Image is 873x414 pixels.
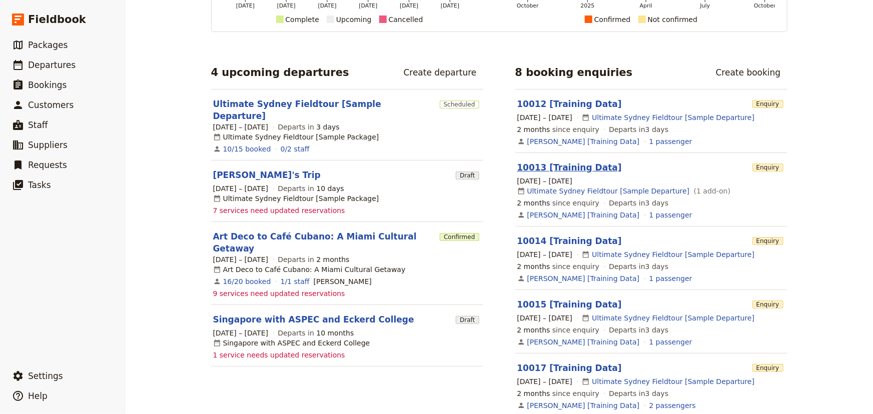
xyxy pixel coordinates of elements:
span: ( 1 add-on ) [691,186,730,196]
span: Departs in 3 days [609,325,668,335]
span: Departures [28,60,76,70]
tspan: [DATE] [400,2,418,9]
a: Create booking [709,64,787,81]
span: [DATE] – [DATE] [517,176,573,186]
h2: 4 upcoming departures [211,65,349,80]
a: [PERSON_NAME]'s Trip [213,169,321,181]
span: since enquiry [517,198,600,208]
a: View the passengers for this booking [649,136,692,146]
a: Ultimate Sydney Fieldtour [Sample Departure] [592,249,754,259]
span: Bookings [28,80,67,90]
span: Judith Tilton [314,276,372,286]
a: 10015 [Training Data] [517,299,622,309]
span: Help [28,391,48,401]
a: 10012 [Training Data] [517,99,622,109]
span: 2 months [517,326,550,334]
span: 2 months [517,389,550,397]
a: [PERSON_NAME] [Training Data] [527,210,640,220]
span: 2 months [517,125,550,133]
span: Enquiry [752,163,783,171]
span: Departs in [278,183,344,193]
div: Complete [286,13,319,25]
span: 9 services need updated reservations [213,288,345,298]
a: View the bookings for this departure [223,144,271,154]
a: 1/1 staff [281,276,310,286]
tspan: July [699,2,710,9]
span: Departs in 3 days [609,261,668,271]
span: [DATE] – [DATE] [517,112,573,122]
div: Confirmed [594,13,631,25]
tspan: [DATE] [441,2,459,9]
div: Art Deco to Café Cubano: A Miami Cultural Getaway [213,264,406,274]
span: Draft [456,316,479,324]
span: Tasks [28,180,51,190]
span: 10 months [316,329,354,337]
tspan: April [639,2,652,9]
div: Ultimate Sydney Fieldtour [Sample Package] [213,132,379,142]
span: Suppliers [28,140,68,150]
a: View the passengers for this booking [649,273,692,283]
span: 1 service needs updated reservations [213,350,345,360]
a: Ultimate Sydney Fieldtour [Sample Departure] [213,98,436,122]
a: Create departure [397,64,483,81]
span: Settings [28,371,63,381]
span: since enquiry [517,388,600,398]
span: [DATE] – [DATE] [213,254,269,264]
div: Singapore with ASPEC and Eckerd College [213,338,370,348]
span: Departs in [278,328,354,338]
span: since enquiry [517,325,600,335]
a: [PERSON_NAME] [Training Data] [527,273,640,283]
span: Packages [28,40,68,50]
a: 10013 [Training Data] [517,162,622,172]
a: 10014 [Training Data] [517,236,622,246]
div: Ultimate Sydney Fieldtour [Sample Package] [213,193,379,203]
a: View the passengers for this booking [649,210,692,220]
span: 2 months [316,255,349,263]
a: View the passengers for this booking [649,337,692,347]
h2: 8 booking enquiries [515,65,633,80]
span: 7 services need updated reservations [213,205,345,215]
div: Upcoming [336,13,372,25]
span: Draft [456,171,479,179]
tspan: [DATE] [359,2,377,9]
span: Departs in [278,254,349,264]
a: [PERSON_NAME] [Training Data] [527,337,640,347]
span: 2 months [517,199,550,207]
a: View the passengers for this booking [649,400,696,410]
span: since enquiry [517,261,600,271]
div: Cancelled [389,13,423,25]
div: Not confirmed [648,13,698,25]
tspan: [DATE] [277,2,295,9]
span: since enquiry [517,124,600,134]
a: Singapore with ASPEC and Eckerd College [213,313,414,325]
a: [PERSON_NAME] [Training Data] [527,400,640,410]
span: Scheduled [440,100,479,108]
span: [DATE] – [DATE] [517,376,573,386]
span: [DATE] – [DATE] [213,183,269,193]
span: 3 days [316,123,339,131]
a: View the bookings for this departure [223,276,271,286]
span: Fieldbook [28,12,86,27]
span: Customers [28,100,74,110]
span: [DATE] – [DATE] [213,328,269,338]
a: 0/2 staff [281,144,310,154]
a: Ultimate Sydney Fieldtour [Sample Departure] [527,186,690,196]
span: Enquiry [752,364,783,372]
a: 10017 [Training Data] [517,363,622,373]
tspan: 2025 [580,2,594,9]
a: Art Deco to Café Cubano: A Miami Cultural Getaway [213,230,436,254]
tspan: [DATE] [236,2,254,9]
span: Departs in [278,122,339,132]
span: Departs in 3 days [609,124,668,134]
span: Departs in 3 days [609,388,668,398]
span: [DATE] – [DATE] [517,249,573,259]
tspan: October [754,2,776,9]
span: 2 months [517,262,550,270]
span: Requests [28,160,67,170]
span: 10 days [316,184,344,192]
span: Departs in 3 days [609,198,668,208]
tspan: [DATE] [318,2,336,9]
span: [DATE] – [DATE] [517,313,573,323]
span: Enquiry [752,237,783,245]
span: Enquiry [752,100,783,108]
